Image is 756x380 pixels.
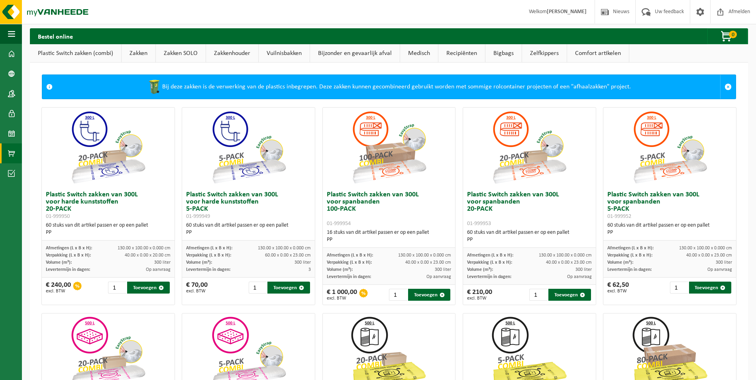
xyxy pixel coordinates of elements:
[522,44,567,63] a: Zelfkippers
[127,282,169,294] button: Toevoegen
[426,274,451,279] span: Op aanvraag
[125,253,171,258] span: 40.00 x 0.00 x 20.00 cm
[327,191,452,227] h3: Plastic Switch zakken van 300L voor spanbanden 100-PACK
[548,289,591,301] button: Toevoegen
[186,267,230,272] span: Levertermijn in dagen:
[327,253,373,258] span: Afmetingen (L x B x H):
[209,108,289,187] img: 01-999949
[607,289,629,294] span: excl. BTW
[186,260,212,265] span: Volume (m³):
[46,191,171,220] h3: Plastic Switch zakken van 300L voor harde kunststoffen 20-PACK
[467,191,592,227] h3: Plastic Switch zakken van 300L voor spanbanden 20-PACK
[57,75,720,99] div: Bij deze zakken is de verwerking van de plastics inbegrepen. Deze zakken kunnen gecombineerd gebr...
[485,44,522,63] a: Bigbags
[670,282,688,294] input: 1
[295,260,311,265] span: 300 liter
[310,44,400,63] a: Bijzonder en gevaarlijk afval
[108,282,126,294] input: 1
[46,246,92,251] span: Afmetingen (L x B x H):
[575,267,592,272] span: 300 liter
[46,260,72,265] span: Volume (m³):
[607,222,732,236] div: 60 stuks van dit artikel passen er op een pallet
[327,296,357,301] span: excl. BTW
[30,44,121,63] a: Plastic Switch zakken (combi)
[547,9,587,15] strong: [PERSON_NAME]
[186,282,208,294] div: € 70,00
[186,289,208,294] span: excl. BTW
[405,260,451,265] span: 40.00 x 0.00 x 23.00 cm
[46,289,71,294] span: excl. BTW
[349,108,429,187] img: 01-999954
[327,267,353,272] span: Volume (m³):
[467,253,513,258] span: Afmetingen (L x B x H):
[467,229,592,243] div: 60 stuks van dit artikel passen er op een pallet
[607,282,629,294] div: € 62,50
[467,260,512,265] span: Verpakking (L x B x H):
[186,222,311,236] div: 60 stuks van dit artikel passen er op een pallet
[146,79,162,95] img: WB-0240-HPE-GN-50.png
[30,28,81,44] h2: Bestel online
[46,253,91,258] span: Verpakking (L x B x H):
[154,260,171,265] span: 300 liter
[186,229,311,236] div: PP
[156,44,206,63] a: Zakken SOLO
[539,253,592,258] span: 130.00 x 100.00 x 0.000 cm
[118,246,171,251] span: 130.00 x 100.00 x 0.000 cm
[146,267,171,272] span: Op aanvraag
[438,44,485,63] a: Recipiënten
[259,44,310,63] a: Vuilnisbakken
[716,260,732,265] span: 300 liter
[206,44,258,63] a: Zakkenhouder
[689,282,731,294] button: Toevoegen
[435,267,451,272] span: 300 liter
[467,267,493,272] span: Volume (m³):
[46,267,90,272] span: Levertermijn in dagen:
[607,253,652,258] span: Verpakking (L x B x H):
[327,260,372,265] span: Verpakking (L x B x H):
[686,253,732,258] span: 40.00 x 0.00 x 23.00 cm
[707,28,747,44] button: 0
[529,289,548,301] input: 1
[729,31,737,38] span: 0
[467,289,492,301] div: € 210,00
[327,274,371,279] span: Levertermijn in dagen:
[327,289,357,301] div: € 1 000,00
[720,75,736,99] a: Sluit melding
[265,253,311,258] span: 60.00 x 0.00 x 23.00 cm
[186,214,210,219] span: 01-999949
[327,221,351,227] span: 01-999954
[630,108,710,187] img: 01-999952
[46,229,171,236] div: PP
[122,44,155,63] a: Zakken
[258,246,311,251] span: 130.00 x 100.00 x 0.000 cm
[607,214,631,219] span: 01-999952
[607,267,652,272] span: Levertermijn in dagen:
[567,274,592,279] span: Op aanvraag
[327,229,452,243] div: 16 stuks van dit artikel passen er op een pallet
[467,296,492,301] span: excl. BTW
[186,246,232,251] span: Afmetingen (L x B x H):
[679,246,732,251] span: 130.00 x 100.00 x 0.000 cm
[467,221,491,227] span: 01-999953
[46,222,171,236] div: 60 stuks van dit artikel passen er op een pallet
[389,289,407,301] input: 1
[567,44,629,63] a: Comfort artikelen
[489,108,569,187] img: 01-999953
[607,246,654,251] span: Afmetingen (L x B x H):
[267,282,310,294] button: Toevoegen
[308,267,311,272] span: 3
[467,274,511,279] span: Levertermijn in dagen:
[327,236,452,243] div: PP
[607,191,732,220] h3: Plastic Switch zakken van 300L voor spanbanden 5-PACK
[707,267,732,272] span: Op aanvraag
[408,289,450,301] button: Toevoegen
[607,229,732,236] div: PP
[46,282,71,294] div: € 240,00
[68,108,148,187] img: 01-999950
[46,214,70,219] span: 01-999950
[186,253,231,258] span: Verpakking (L x B x H):
[607,260,633,265] span: Volume (m³):
[186,191,311,220] h3: Plastic Switch zakken van 300L voor harde kunststoffen 5-PACK
[400,44,438,63] a: Medisch
[398,253,451,258] span: 130.00 x 100.00 x 0.000 cm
